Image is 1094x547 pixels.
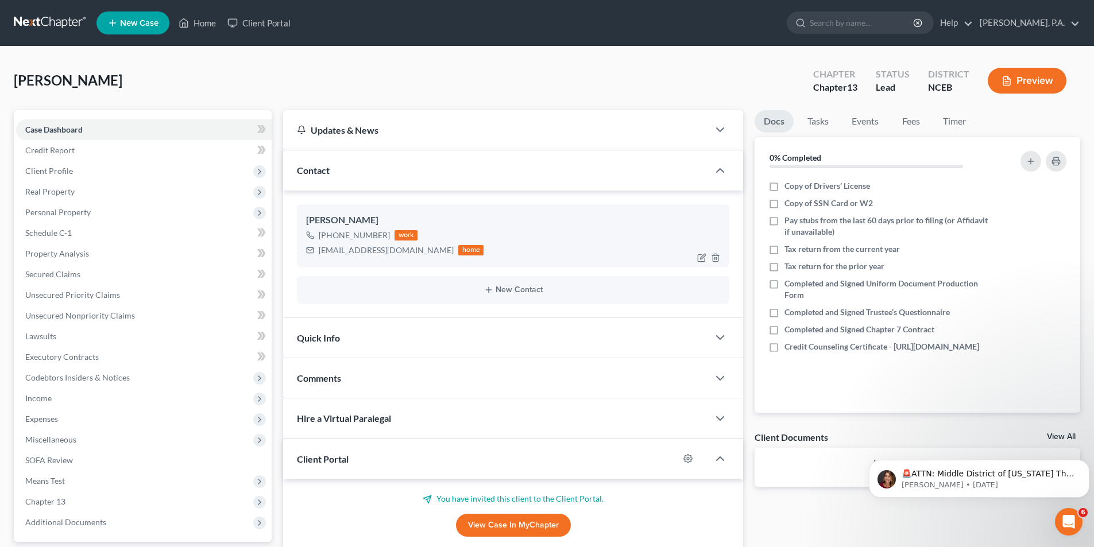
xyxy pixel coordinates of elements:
span: Schedule C-1 [25,228,72,238]
div: Did this answer your question? [14,417,381,429]
span: Client Profile [25,166,73,176]
span: 6 [1078,508,1088,517]
span: Codebtors Insiders & Notices [25,373,130,382]
a: Open in help center [152,465,243,475]
span: smiley reaction [208,424,248,454]
a: Executory Contracts [16,347,272,367]
a: Case Dashboard [16,119,272,140]
div: [PHONE_NUMBER] [319,230,390,241]
span: Tax return for the prior year [784,261,884,272]
p: No client documents yet. [764,457,1071,468]
span: SOFA Review [25,455,73,465]
span: Comments [297,373,341,383]
span: 😐 [189,428,206,451]
a: Secured Claims [16,264,272,285]
span: disappointed reaction [153,428,183,451]
button: go back [7,5,29,26]
div: NCEB [928,81,969,94]
div: Updates & News [297,124,695,136]
span: 😃 [217,424,239,454]
span: Client Portal [297,453,349,464]
span: neutral face reaction [183,428,212,451]
div: home [458,245,484,255]
span: Real Property [25,187,75,196]
a: Schedule C-1 [16,223,272,243]
button: Collapse window [345,5,367,26]
a: [PERSON_NAME], P.A. [974,13,1080,33]
strong: 0% Completed [770,153,821,162]
span: Chapter 13 [25,496,65,506]
span: Income [25,393,52,403]
a: Client Portal [222,13,296,33]
span: Personal Property [25,207,91,217]
div: Chapter [813,81,857,94]
input: Search by name... [810,12,915,33]
span: Pay stubs from the last 60 days prior to filing (or Affidavit if unavailable) [784,215,989,238]
span: Additional Documents [25,517,106,527]
div: [PERSON_NAME] [306,214,720,227]
div: work [395,230,418,240]
a: View All [1047,433,1076,441]
div: Close [367,5,388,25]
div: Status [876,68,910,81]
a: Credit Report [16,140,272,161]
div: Client Documents [755,431,828,443]
span: [PERSON_NAME] [14,72,122,88]
span: Miscellaneous [25,435,76,444]
p: You have invited this client to the Client Portal. [297,493,729,505]
span: Unsecured Nonpriority Claims [25,311,135,320]
span: Secured Claims [25,269,80,279]
span: Means Test [25,476,65,486]
a: Tasks [798,110,838,133]
button: New Contact [306,285,720,294]
span: Copy of SSN Card or W2 [784,197,873,209]
div: [EMAIL_ADDRESS][DOMAIN_NAME] [319,245,454,256]
button: Preview [988,68,1066,94]
a: SOFA Review [16,450,272,471]
a: Unsecured Nonpriority Claims [16,305,272,326]
span: Tax return from the current year [784,243,900,255]
span: Hire a Virtual Paralegal [297,413,391,424]
div: District [928,68,969,81]
span: Credit Report [25,145,75,155]
span: 13 [847,82,857,92]
span: Completed and Signed Uniform Document Production Form [784,278,989,301]
a: Unsecured Priority Claims [16,285,272,305]
a: View Case in MyChapter [456,514,571,537]
span: Expenses [25,414,58,424]
a: Home [173,13,222,33]
span: Property Analysis [25,249,89,258]
a: Lawsuits [16,326,272,347]
a: Docs [755,110,794,133]
a: Help [934,13,973,33]
iframe: Intercom live chat [1055,508,1083,536]
a: Fees [892,110,929,133]
span: Quick Info [297,332,340,343]
a: Timer [934,110,975,133]
a: Events [842,110,888,133]
span: Executory Contracts [25,352,99,362]
span: Copy of Drivers’ License [784,180,870,192]
div: Chapter [813,68,857,81]
span: 😞 [159,428,176,451]
span: Completed and Signed Chapter 7 Contract [784,324,934,335]
span: Completed and Signed Trustee’s Questionnaire [784,307,950,318]
span: Unsecured Priority Claims [25,290,120,300]
div: Lead [876,81,910,94]
span: Credit Counseling Certificate - [URL][DOMAIN_NAME] [784,341,979,352]
iframe: Intercom notifications message [864,436,1094,516]
span: Case Dashboard [25,125,83,134]
a: Property Analysis [16,243,272,264]
span: Contact [297,165,330,176]
span: Lawsuits [25,331,56,341]
span: New Case [120,19,159,28]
